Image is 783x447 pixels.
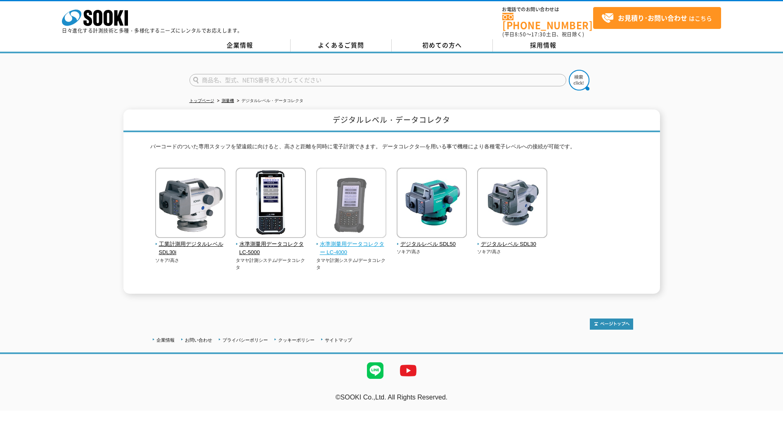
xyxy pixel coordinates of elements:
[569,70,589,90] img: btn_search.png
[155,257,226,264] p: ソキア/高さ
[316,232,387,257] a: 水準測量用データコレクター LC-4000
[397,240,467,249] span: デジタルレベル SDL50
[531,31,546,38] span: 17:30
[590,319,633,330] img: トップページへ
[397,168,467,240] img: デジタルレベル SDL50
[291,39,392,52] a: よくあるご質問
[236,232,306,257] a: 水準測量用データコレクタ LC-5000
[236,168,306,240] img: 水準測量用データコレクタ LC-5000
[751,402,783,409] a: テストMail
[155,232,226,257] a: 工業計測用デジタルレベル SDL30i
[593,7,721,29] a: お見積り･お問い合わせはこちら
[236,257,306,271] p: タマヤ計測システム/データコレクタ
[502,7,593,12] span: お電話でのお問い合わせは
[222,98,234,103] a: 測量機
[392,39,493,52] a: 初めての方へ
[155,168,225,240] img: 工業計測用デジタルレベル SDL30i
[155,240,226,257] span: 工業計測用デジタルレベル SDL30i
[189,98,214,103] a: トップページ
[397,232,467,249] a: デジタルレベル SDL50
[123,109,660,132] h1: デジタルレベル・データコレクタ
[601,12,712,24] span: はこちら
[397,248,467,255] p: ソキア/高さ
[477,232,548,249] a: デジタルレベル SDL30
[150,143,633,155] p: バーコードのついた専用スタッフを望遠鏡に向けると、高さと距離を同時に電子計測できます。 データコレクタ―を用いる事で機種により各種電子レベルへの接続が可能です。
[316,257,387,271] p: タマヤ計測システム/データコレクタ
[493,39,594,52] a: 採用情報
[502,13,593,30] a: [PHONE_NUMBER]
[316,168,386,240] img: 水準測量用データコレクター LC-4000
[618,13,687,23] strong: お見積り･お問い合わせ
[189,74,566,86] input: 商品名、型式、NETIS番号を入力してください
[156,338,175,342] a: 企業情報
[477,248,548,255] p: ソキア/高さ
[185,338,212,342] a: お問い合わせ
[477,240,548,249] span: デジタルレベル SDL30
[316,240,387,257] span: 水準測量用データコレクター LC-4000
[222,338,268,342] a: プライバシーポリシー
[422,40,462,50] span: 初めての方へ
[235,97,303,105] li: デジタルレベル・データコレクタ
[392,354,425,387] img: YouTube
[236,240,306,257] span: 水準測量用データコレクタ LC-5000
[189,39,291,52] a: 企業情報
[325,338,352,342] a: サイトマップ
[359,354,392,387] img: LINE
[477,168,547,240] img: デジタルレベル SDL30
[515,31,526,38] span: 8:50
[62,28,243,33] p: 日々進化する計測技術と多種・多様化するニーズにレンタルでお応えします。
[502,31,584,38] span: (平日 ～ 土日、祝日除く)
[278,338,315,342] a: クッキーポリシー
